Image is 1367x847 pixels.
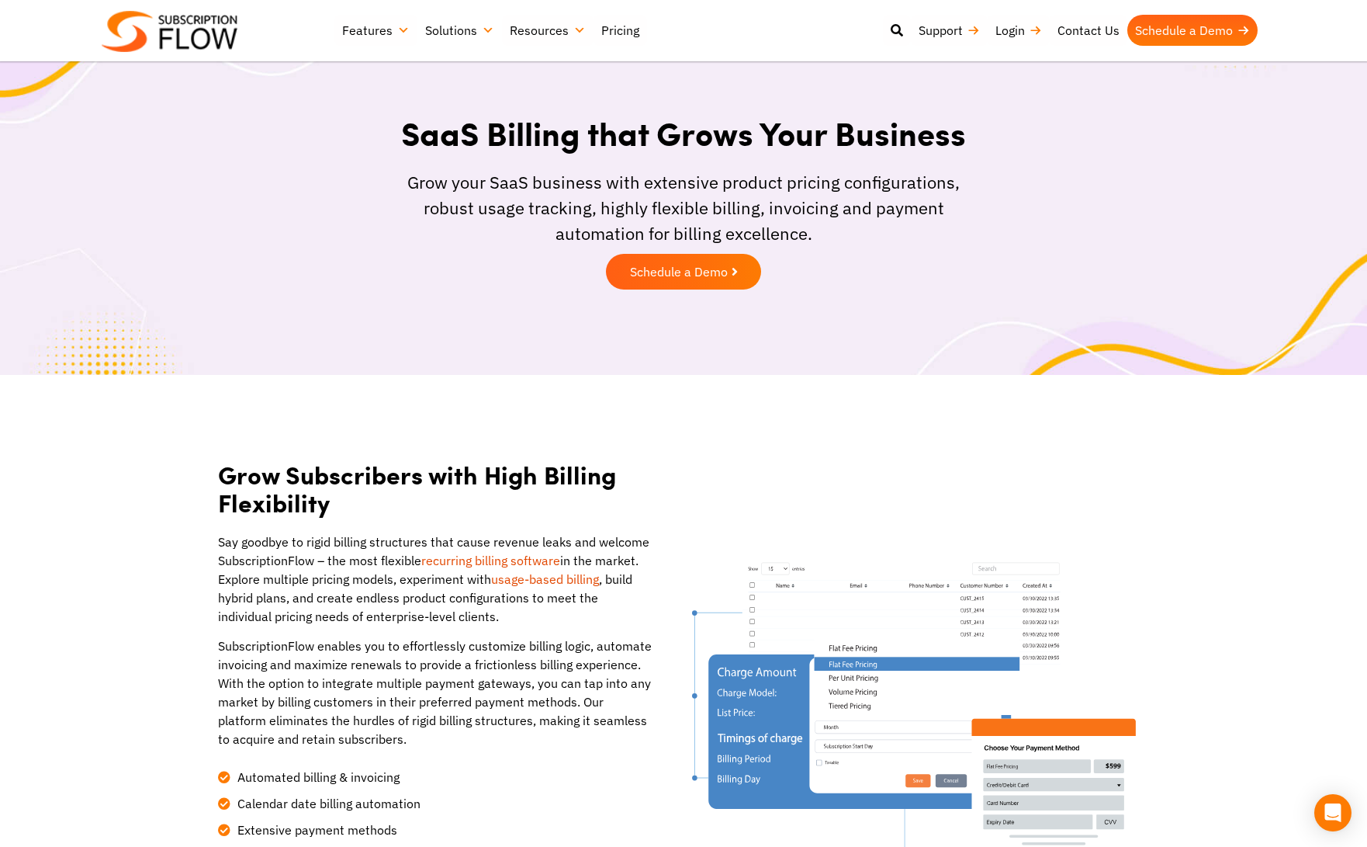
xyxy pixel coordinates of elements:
a: Solutions [417,15,502,46]
a: Support [911,15,988,46]
a: Contact Us [1050,15,1127,46]
div: Grow your SaaS business with extensive product pricing configurations, robust usage tracking, hig... [387,169,981,246]
a: Pricing [594,15,647,46]
a: Login [988,15,1050,46]
span: Automated billing & invoicing [234,768,400,786]
div: Open Intercom Messenger [1314,794,1351,831]
img: Subscriptionflow [102,11,237,52]
span: Schedule a Demo [630,266,728,278]
a: recurring billing software [421,553,560,568]
span: Calendar date billing automation [234,794,420,813]
h1: SaaS Billing that Grows Your Business [387,113,981,154]
p: SubscriptionFlow enables you to effortlessly customize billing logic, automate invoicing and maxi... [218,637,652,748]
span: Extensive payment methods [234,821,397,839]
h2: Grow Subscribers with High Billing Flexibility [218,460,652,518]
a: Schedule a Demo [606,254,761,290]
a: Schedule a Demo [1127,15,1258,46]
a: usage-based billing [491,571,599,587]
a: Resources [502,15,594,46]
p: Say goodbye to rigid billing structures that cause revenue leaks and welcome SubscriptionFlow – t... [218,533,652,626]
a: Features [334,15,417,46]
